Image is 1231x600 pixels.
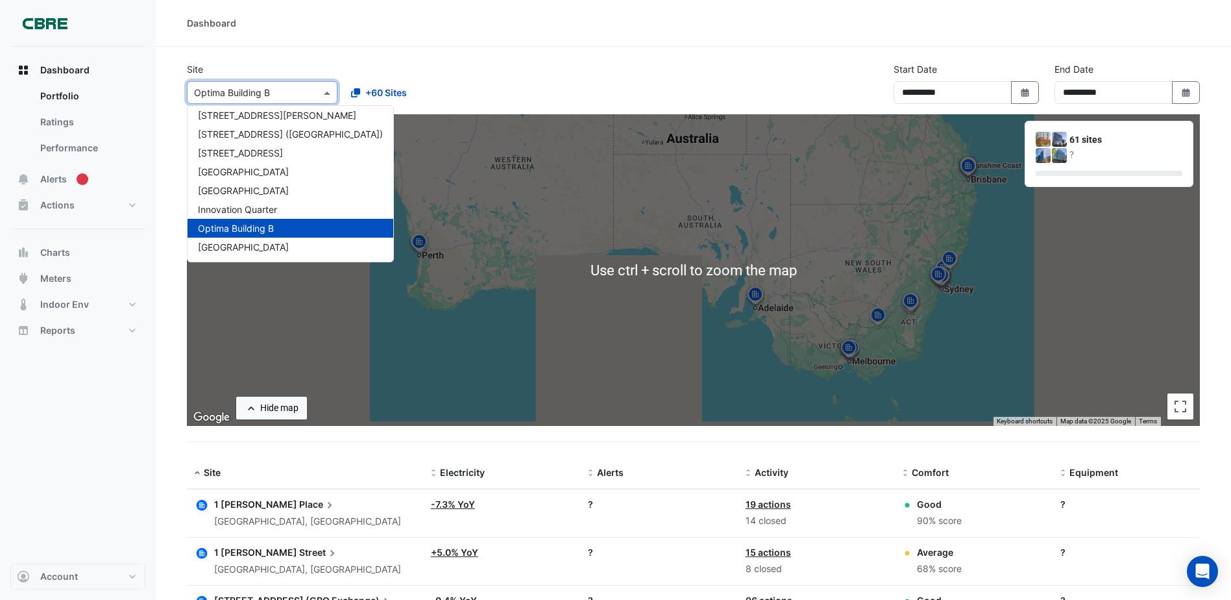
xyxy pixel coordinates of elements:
[409,232,430,255] img: site-pin.svg
[1052,132,1067,147] img: 1 Shelley Street
[838,338,859,361] img: site-pin.svg
[939,249,960,272] img: site-pin.svg
[299,545,339,560] span: Street
[17,199,30,212] app-icon: Actions
[1167,394,1193,419] button: Toggle fullscreen view
[17,173,30,186] app-icon: Alerts
[40,298,89,311] span: Indoor Env
[10,83,145,166] div: Dashboard
[198,223,274,234] span: Optima Building B
[958,156,979,179] img: site-pin.svg
[1060,497,1202,511] div: ?
[958,156,979,179] img: site-pin.svg
[190,409,233,426] a: Open this area in Google Maps (opens a new window)
[1054,62,1093,76] label: End Date
[198,147,283,158] span: [STREET_ADDRESS]
[40,173,67,186] span: Alerts
[198,166,289,177] span: [GEOGRAPHIC_DATA]
[198,185,289,196] span: [GEOGRAPHIC_DATA]
[1139,418,1157,425] a: Terms (opens in new tab)
[236,397,307,419] button: Hide map
[1019,87,1031,98] fa-icon: Select Date
[1069,148,1182,162] div: ?
[10,292,145,318] button: Indoor Env
[410,234,431,256] img: site-pin.svg
[746,499,791,510] a: 19 actions
[260,401,299,415] div: Hide map
[1060,418,1131,425] span: Map data ©2025 Google
[198,129,383,140] span: [STREET_ADDRESS] ([GEOGRAPHIC_DATA])
[17,272,30,285] app-icon: Meters
[1187,556,1218,587] div: Open Intercom Messenger
[900,292,921,314] img: site-pin.svg
[10,166,145,192] button: Alerts
[40,199,75,212] span: Actions
[343,81,415,104] button: +60 Sites
[204,467,221,478] span: Site
[1069,133,1182,147] div: 61 sites
[187,16,236,30] div: Dashboard
[997,417,1053,426] button: Keyboard shortcuts
[940,249,960,272] img: site-pin.svg
[365,86,407,99] span: +60 Sites
[933,258,954,281] img: site-pin.svg
[30,135,145,161] a: Performance
[40,246,70,259] span: Charts
[931,266,952,289] img: site-pin.svg
[214,499,297,510] span: 1 [PERSON_NAME]
[958,156,979,179] img: site-pin.svg
[746,514,887,529] div: 14 closed
[917,497,962,511] div: Good
[198,242,289,253] span: [GEOGRAPHIC_DATA]
[40,64,90,77] span: Dashboard
[440,467,485,478] span: Electricity
[16,10,74,36] img: Company Logo
[901,292,921,315] img: site-pin.svg
[1060,545,1202,559] div: ?
[431,499,475,510] a: -7.3% YoY
[10,57,145,83] button: Dashboard
[745,285,766,308] img: site-pin.svg
[30,83,145,109] a: Portfolio
[917,562,962,577] div: 68% score
[190,409,233,426] img: Google
[299,497,336,512] span: Place
[928,265,949,288] img: site-pin.svg
[10,266,145,292] button: Meters
[10,564,145,590] button: Account
[17,246,30,259] app-icon: Charts
[746,562,887,577] div: 8 closed
[77,173,88,185] div: Tooltip anchor
[10,240,145,266] button: Charts
[894,62,937,76] label: Start Date
[408,232,429,255] img: site-pin.svg
[17,64,30,77] app-icon: Dashboard
[901,292,921,314] img: site-pin.svg
[40,324,75,337] span: Reports
[912,467,949,478] span: Comfort
[746,547,791,558] a: 15 actions
[929,266,950,288] img: site-pin.svg
[214,547,297,558] span: 1 [PERSON_NAME]
[198,204,277,215] span: Innovation Quarter
[17,324,30,337] app-icon: Reports
[1180,87,1192,98] fa-icon: Select Date
[1069,467,1118,478] span: Equipment
[868,306,888,329] img: site-pin.svg
[17,298,30,311] app-icon: Indoor Env
[214,562,401,577] div: [GEOGRAPHIC_DATA], [GEOGRAPHIC_DATA]
[188,106,393,262] div: Options List
[214,514,401,529] div: [GEOGRAPHIC_DATA], [GEOGRAPHIC_DATA]
[917,514,962,529] div: 90% score
[899,294,920,317] img: site-pin.svg
[841,338,862,361] img: site-pin.svg
[597,467,624,478] span: Alerts
[755,467,788,478] span: Activity
[431,547,478,558] a: +5.0% YoY
[917,545,962,559] div: Average
[10,318,145,344] button: Reports
[198,110,356,121] span: [STREET_ADDRESS][PERSON_NAME]
[187,62,203,76] label: Site
[40,272,71,285] span: Meters
[40,570,78,583] span: Account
